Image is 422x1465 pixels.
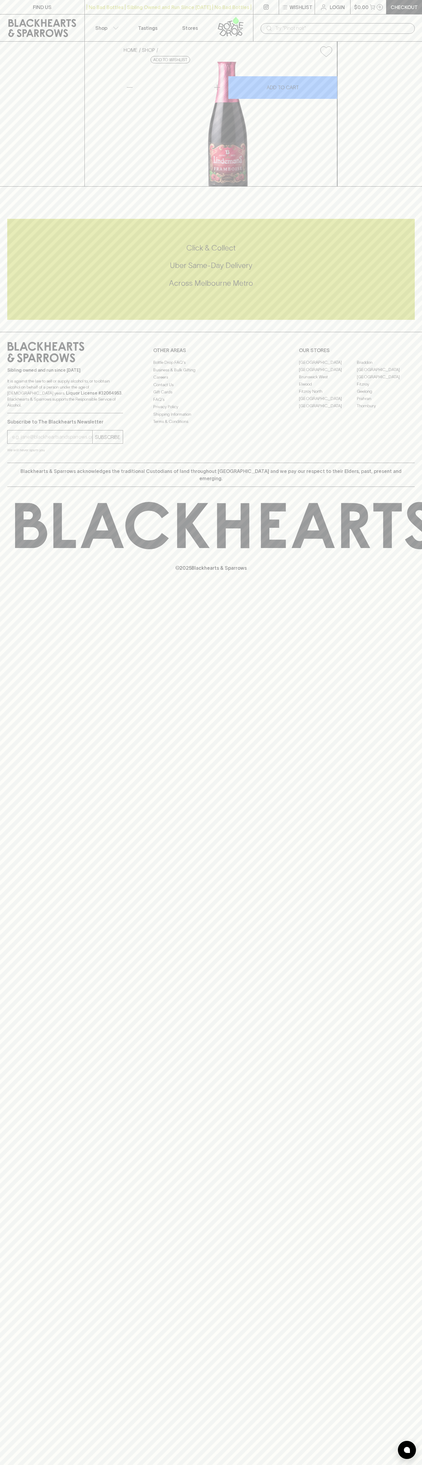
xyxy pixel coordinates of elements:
h5: Across Melbourne Metro [7,278,415,288]
p: We will never spam you [7,447,123,453]
p: FIND US [33,4,52,11]
a: [GEOGRAPHIC_DATA] [299,366,357,373]
a: Prahran [357,395,415,402]
p: SUBSCRIBE [95,433,120,441]
a: Stores [169,14,211,41]
p: $0.00 [354,4,369,11]
p: Subscribe to The Blackhearts Newsletter [7,418,123,425]
a: HOME [124,47,138,53]
p: Wishlist [290,4,313,11]
a: [GEOGRAPHIC_DATA] [299,402,357,409]
div: Call to action block [7,219,415,320]
a: Geelong [357,388,415,395]
input: e.g. jane@blackheartsandsparrows.com.au [12,432,92,442]
a: [GEOGRAPHIC_DATA] [299,395,357,402]
a: Fitzroy North [299,388,357,395]
button: SUBSCRIBE [93,430,123,443]
p: Stores [182,24,198,32]
p: Checkout [391,4,418,11]
a: Bottle Drop FAQ's [153,359,269,366]
a: Contact Us [153,381,269,388]
a: Privacy Policy [153,403,269,411]
a: Brunswick West [299,373,357,380]
h5: Uber Same-Day Delivery [7,260,415,270]
strong: Liquor License #32064953 [66,391,122,395]
a: [GEOGRAPHIC_DATA] [357,373,415,380]
p: Shop [95,24,107,32]
button: ADD TO CART [228,76,337,99]
p: Login [330,4,345,11]
p: Blackhearts & Sparrows acknowledges the traditional Custodians of land throughout [GEOGRAPHIC_DAT... [12,468,410,482]
a: [GEOGRAPHIC_DATA] [299,359,357,366]
p: 0 [379,5,381,9]
p: OUR STORES [299,347,415,354]
a: Elwood [299,380,357,388]
button: Add to wishlist [151,56,190,63]
a: Careers [153,374,269,381]
p: Sibling owned and run since [DATE] [7,367,123,373]
p: It is against the law to sell or supply alcohol to, or to obtain alcohol on behalf of a person un... [7,378,123,408]
p: Tastings [138,24,157,32]
a: Fitzroy [357,380,415,388]
a: Shipping Information [153,411,269,418]
a: [GEOGRAPHIC_DATA] [357,366,415,373]
a: Thornbury [357,402,415,409]
a: Gift Cards [153,389,269,396]
a: Braddon [357,359,415,366]
img: 77846.png [119,62,337,186]
input: Try "Pinot noir" [275,24,410,33]
p: OTHER AREAS [153,347,269,354]
p: ADD TO CART [267,84,299,91]
a: FAQ's [153,396,269,403]
a: Tastings [127,14,169,41]
button: Add to wishlist [318,44,335,59]
a: SHOP [142,47,155,53]
h5: Click & Collect [7,243,415,253]
button: Shop [85,14,127,41]
img: bubble-icon [404,1447,410,1453]
a: Terms & Conditions [153,418,269,425]
a: Business & Bulk Gifting [153,366,269,373]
